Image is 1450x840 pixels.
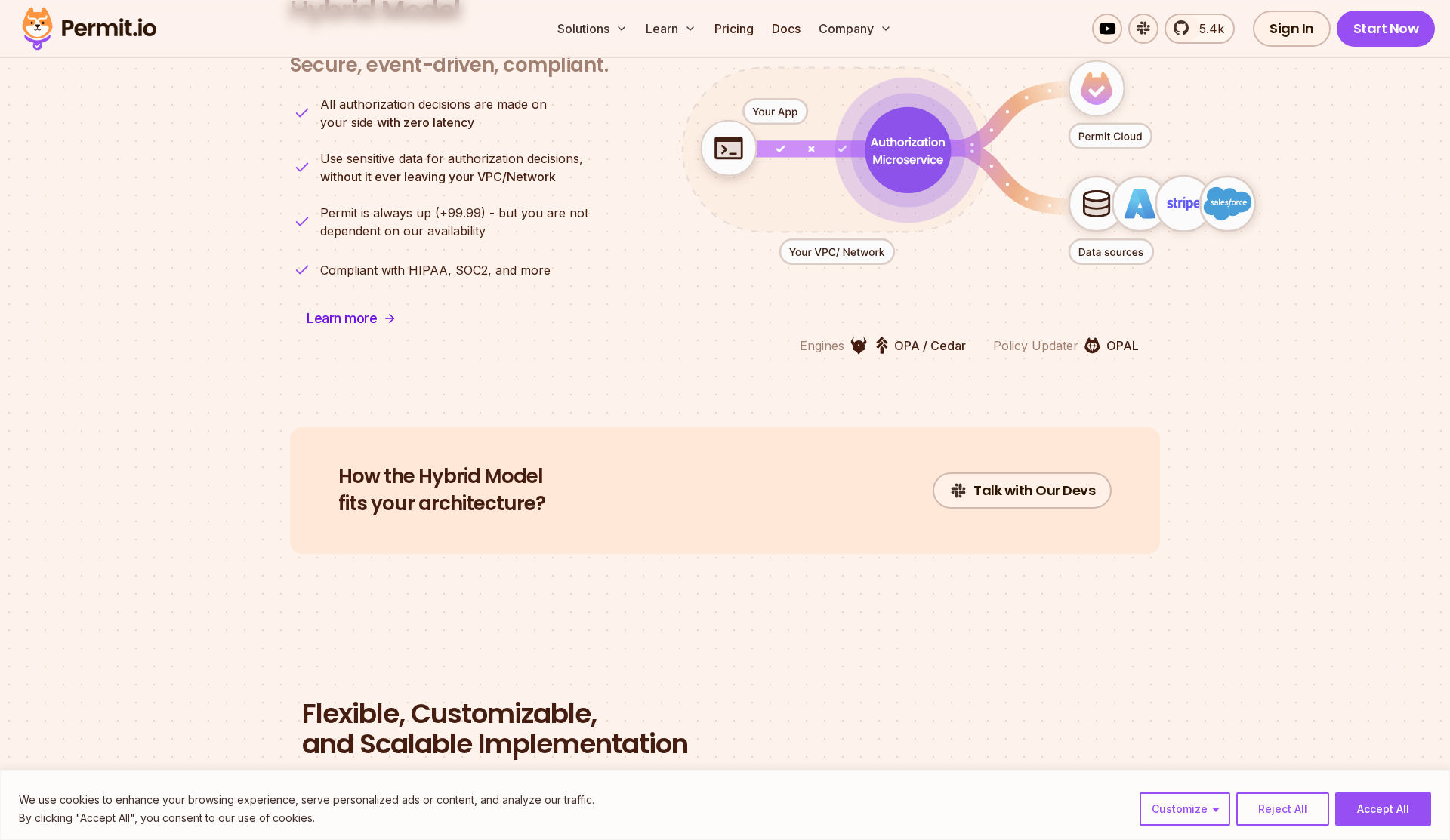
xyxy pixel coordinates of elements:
img: Permit logo [15,3,163,54]
h3: Secure, event-driven, compliant. [290,53,608,78]
a: Sign In [1253,11,1331,47]
button: Accept All [1335,792,1431,826]
p: OPAL [1106,337,1139,355]
a: Start Now [1337,11,1436,47]
p: Engines [800,337,844,355]
span: Permit is always up (+99.99) - but you are not [320,204,588,222]
button: Company [813,14,898,44]
span: Flexible, Customizable, [302,699,1148,729]
span: Use sensitive data for authorization decisions, [320,149,583,168]
p: your side [320,95,547,131]
a: Pricing [708,14,760,44]
a: 5.4k [1165,14,1235,44]
span: 5.4k [1190,20,1224,38]
span: All authorization decisions are made on [320,95,547,113]
p: We use cookies to enhance your browsing experience, serve personalized ads or content, and analyz... [19,791,594,809]
h2: and Scalable Implementation [302,699,1148,759]
a: Learn more [290,300,413,337]
p: Compliant with HIPAA, SOC2, and more [320,261,551,279]
a: Docs [766,14,807,44]
button: Learn [640,14,702,44]
p: By clicking "Accept All", you consent to our use of cookies. [19,809,594,827]
span: How the Hybrid Model [338,463,545,491]
p: Policy Updater [993,337,1078,355]
a: Talk with Our Devs [933,472,1112,509]
button: Solutions [551,14,634,44]
p: OPA / Cedar [894,337,966,355]
strong: without it ever leaving your VPC/Network [320,169,556,184]
div: animation [635,17,1303,309]
button: Customize [1140,792,1230,826]
p: dependent on our availability [320,204,588,240]
h2: fits your architecture? [338,463,545,518]
strong: with zero latency [377,115,474,130]
button: Reject All [1236,792,1329,826]
span: Learn more [307,308,377,329]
